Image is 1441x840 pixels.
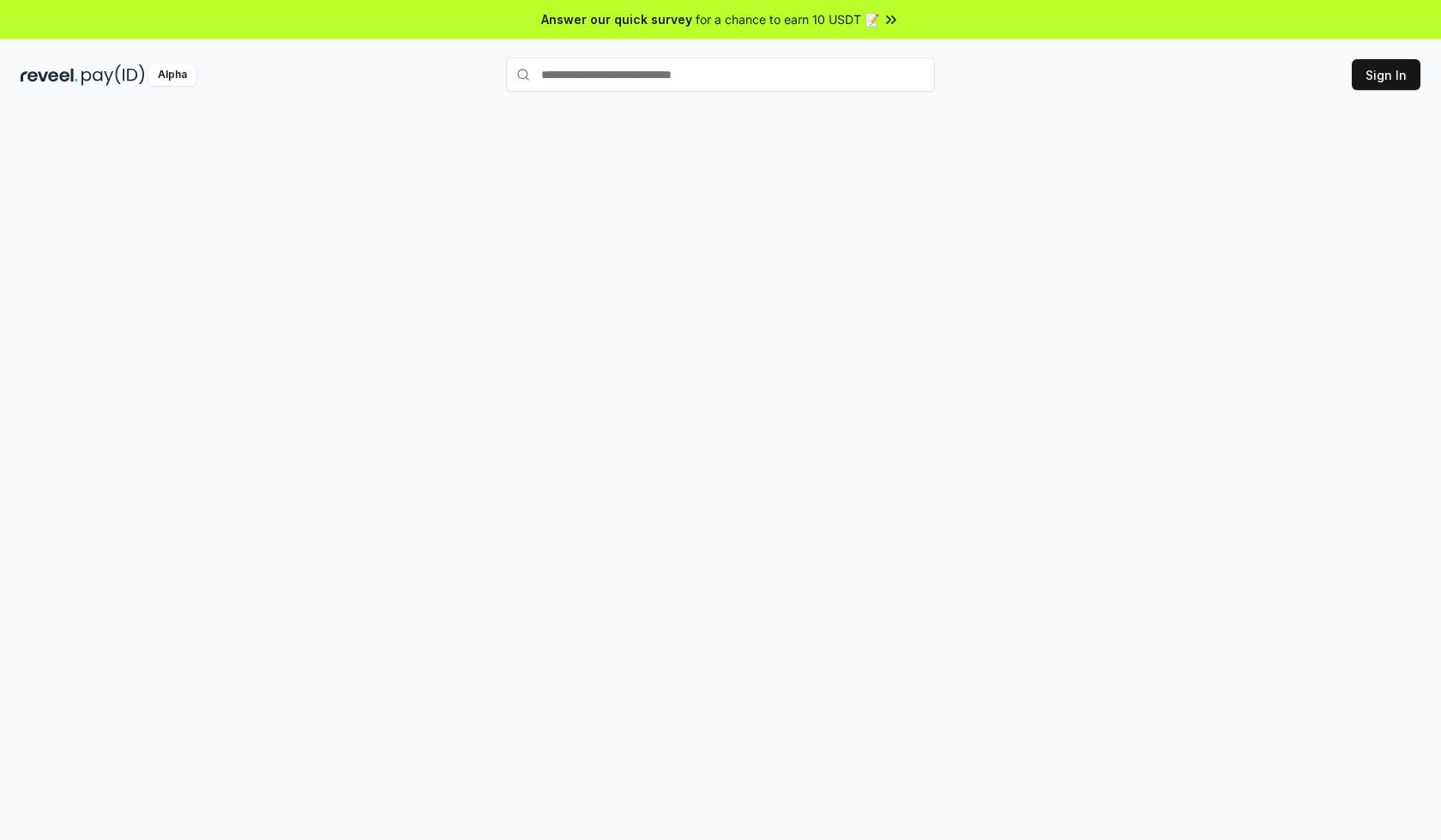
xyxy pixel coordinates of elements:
[1352,59,1420,90] button: Sign In
[21,64,78,86] img: reveel_dark
[148,64,196,86] div: Alpha
[541,10,692,28] span: Answer our quick survey
[696,10,879,28] span: for a chance to earn 10 USDT 📝
[81,64,145,86] img: pay_id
